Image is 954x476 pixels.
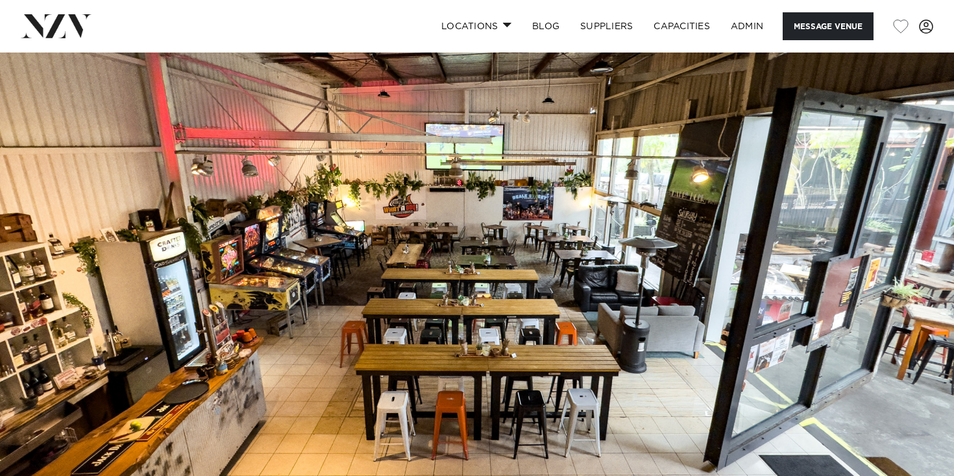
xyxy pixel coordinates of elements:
[21,14,92,38] img: nzv-logo.png
[720,12,774,40] a: ADMIN
[431,12,522,40] a: Locations
[783,12,874,40] button: Message Venue
[522,12,570,40] a: BLOG
[570,12,643,40] a: SUPPLIERS
[643,12,720,40] a: Capacities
